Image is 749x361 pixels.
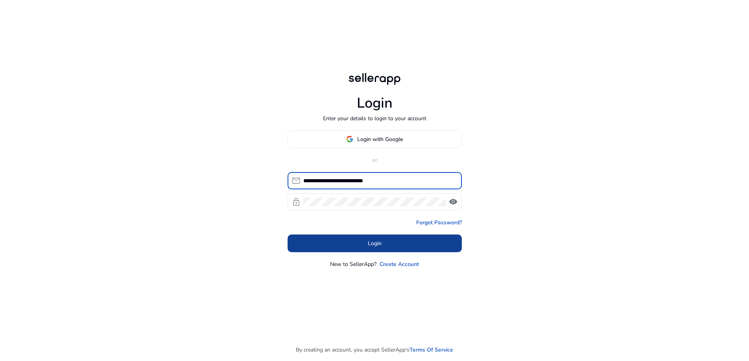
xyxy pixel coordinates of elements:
span: mail [291,176,301,185]
button: Login [288,235,462,252]
p: or [288,156,462,164]
span: Login with Google [357,135,403,143]
p: Enter your details to login to your account [323,114,426,123]
span: Login [368,239,382,247]
img: google-logo.svg [346,136,353,143]
h1: Login [357,95,393,112]
p: New to SellerApp? [330,260,376,268]
a: Create Account [380,260,419,268]
span: visibility [448,197,458,207]
button: Login with Google [288,130,462,148]
span: lock [291,197,301,207]
a: Forgot Password? [416,218,462,227]
a: Terms Of Service [410,346,453,354]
